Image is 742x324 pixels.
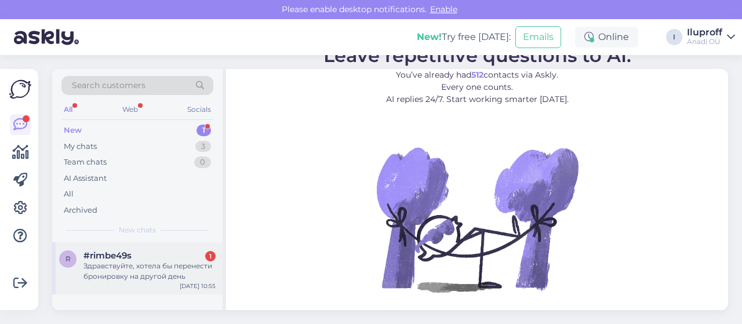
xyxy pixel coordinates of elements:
button: Emails [515,26,561,48]
div: Anadi OÜ [687,37,722,46]
div: All [64,188,74,200]
span: r [66,254,71,263]
div: Здравствуйте, хотела бы перенести бронировку на другой день [83,261,216,282]
div: Archived [64,205,97,216]
div: New [64,125,82,136]
div: Iluproff [687,28,722,37]
div: AI Assistant [64,173,107,184]
p: You’ve already had contacts via Askly. Every one counts. AI replies 24/7. Start working smarter [... [323,69,631,105]
div: Team chats [64,156,107,168]
div: 3 [195,141,211,152]
span: #rimbe49s [83,250,132,261]
div: Try free [DATE]: [417,30,511,44]
span: New chats [119,225,156,235]
div: 0 [194,156,211,168]
img: Askly Logo [9,78,31,100]
div: I [666,29,682,45]
div: My chats [64,141,97,152]
div: 1 [205,251,216,261]
b: 512 [471,70,483,80]
span: Leave repetitive questions to AI. [323,44,631,67]
div: All [61,102,75,117]
a: IluproffAnadi OÜ [687,28,735,46]
div: Online [575,27,638,48]
div: Socials [185,102,213,117]
div: Web [120,102,140,117]
div: 1 [197,125,211,136]
img: No Chat active [373,115,581,323]
b: New! [417,31,442,42]
div: [DATE] 10:55 [180,282,216,290]
span: Enable [427,4,461,14]
span: Search customers [72,79,146,92]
